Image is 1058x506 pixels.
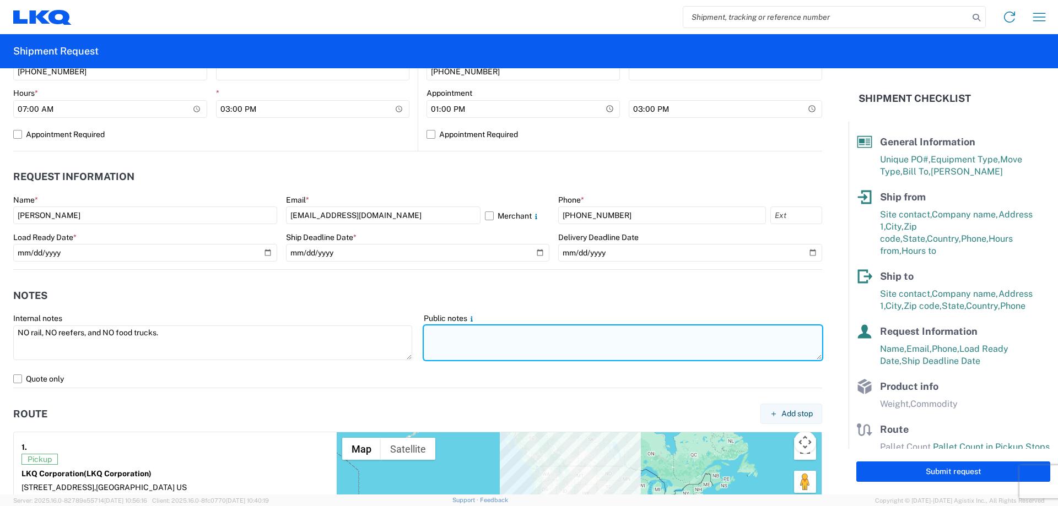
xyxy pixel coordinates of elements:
[485,206,550,224] label: Merchant
[880,136,975,148] span: General Information
[1000,301,1025,311] span: Phone
[452,497,480,503] a: Support
[13,409,47,420] h2: Route
[683,7,969,28] input: Shipment, tracking or reference number
[931,154,1000,165] span: Equipment Type,
[760,404,822,424] button: Add stop
[13,290,47,301] h2: Notes
[903,166,931,177] span: Bill To,
[342,438,381,460] button: Show street map
[21,483,96,492] span: [STREET_ADDRESS],
[856,461,1050,482] button: Submit request
[880,325,978,337] span: Request Information
[902,356,980,366] span: Ship Deadline Date
[96,483,187,492] span: [GEOGRAPHIC_DATA] US
[927,233,961,244] span: Country,
[286,195,309,205] label: Email
[886,221,904,232] span: City,
[21,440,27,454] strong: 1.
[902,246,936,256] span: Hours to
[424,313,476,323] label: Public notes
[906,344,932,354] span: Email,
[427,126,822,143] label: Appointment Required
[961,233,989,244] span: Phone,
[966,301,1000,311] span: Country,
[781,409,813,419] span: Add stop
[13,88,38,98] label: Hours
[931,166,1003,177] span: [PERSON_NAME]
[381,438,435,460] button: Show satellite imagery
[880,209,932,220] span: Site contact,
[880,154,931,165] span: Unique PO#,
[13,171,134,182] h2: Request Information
[880,289,932,299] span: Site contact,
[880,442,1050,464] span: Pallet Count in Pickup Stops equals Pallet Count in delivery stops
[770,206,822,224] input: Ext
[84,469,152,478] span: (LKQ Corporation)
[859,92,971,105] h2: Shipment Checklist
[13,232,77,242] label: Load Ready Date
[152,497,269,504] span: Client: 2025.16.0-8fc0770
[880,191,926,203] span: Ship from
[910,399,958,409] span: Commodity
[21,469,152,478] strong: LKQ Corporation
[480,497,508,503] a: Feedback
[880,442,933,452] span: Pallet Count,
[13,195,38,205] label: Name
[880,270,914,282] span: Ship to
[942,301,966,311] span: State,
[286,232,357,242] label: Ship Deadline Date
[13,370,822,388] label: Quote only
[880,399,910,409] span: Weight,
[932,289,998,299] span: Company name,
[794,471,816,493] button: Drag Pegman onto the map to open Street View
[13,313,62,323] label: Internal notes
[13,126,409,143] label: Appointment Required
[903,233,927,244] span: State,
[880,380,938,392] span: Product info
[932,344,959,354] span: Phone,
[104,497,147,504] span: [DATE] 10:56:16
[886,301,904,311] span: City,
[880,344,906,354] span: Name,
[21,454,58,465] span: Pickup
[226,497,269,504] span: [DATE] 10:40:19
[794,431,816,453] button: Map camera controls
[904,301,942,311] span: Zip code,
[932,209,998,220] span: Company name,
[875,496,1045,505] span: Copyright © [DATE]-[DATE] Agistix Inc., All Rights Reserved
[13,497,147,504] span: Server: 2025.16.0-82789e55714
[558,232,639,242] label: Delivery Deadline Date
[13,45,99,58] h2: Shipment Request
[880,423,909,435] span: Route
[427,88,472,98] label: Appointment
[558,195,584,205] label: Phone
